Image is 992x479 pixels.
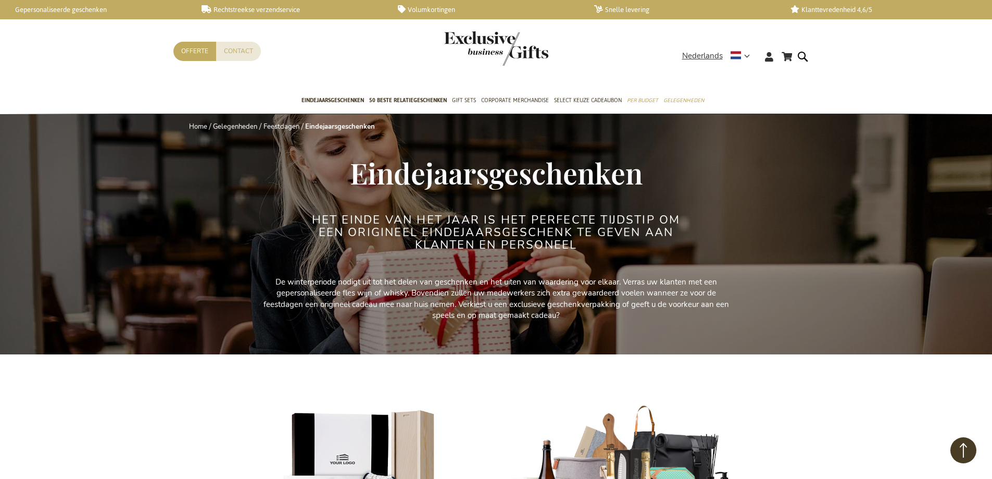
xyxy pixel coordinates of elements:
[554,95,622,106] span: Select Keuze Cadeaubon
[481,95,549,106] span: Corporate Merchandise
[594,5,774,14] a: Snelle levering
[350,153,643,192] span: Eindejaarsgeschenken
[398,5,577,14] a: Volumkortingen
[663,95,704,106] span: Gelegenheden
[189,122,207,131] a: Home
[262,277,731,322] p: De winterperiode nodigt uit tot het delen van geschenken en het uiten van waardering voor elkaar....
[302,95,364,106] span: Eindejaarsgeschenken
[627,88,658,114] a: Per Budget
[663,88,704,114] a: Gelegenheden
[452,88,476,114] a: Gift Sets
[301,214,692,252] h2: Het einde van het jaar is het perfecte tijdstip om een origineel eindejaarsgeschenk te geven aan ...
[5,5,185,14] a: Gepersonaliseerde geschenken
[444,31,496,66] a: store logo
[444,31,548,66] img: Exclusive Business gifts logo
[682,50,723,62] span: Nederlands
[481,88,549,114] a: Corporate Merchandise
[369,95,447,106] span: 50 beste relatiegeschenken
[202,5,381,14] a: Rechtstreekse verzendservice
[173,42,216,61] a: Offerte
[627,95,658,106] span: Per Budget
[554,88,622,114] a: Select Keuze Cadeaubon
[213,122,257,131] a: Gelegenheden
[790,5,970,14] a: Klanttevredenheid 4,6/5
[302,88,364,114] a: Eindejaarsgeschenken
[216,42,261,61] a: Contact
[452,95,476,106] span: Gift Sets
[369,88,447,114] a: 50 beste relatiegeschenken
[305,122,375,131] strong: Eindejaarsgeschenken
[263,122,299,131] a: Feestdagen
